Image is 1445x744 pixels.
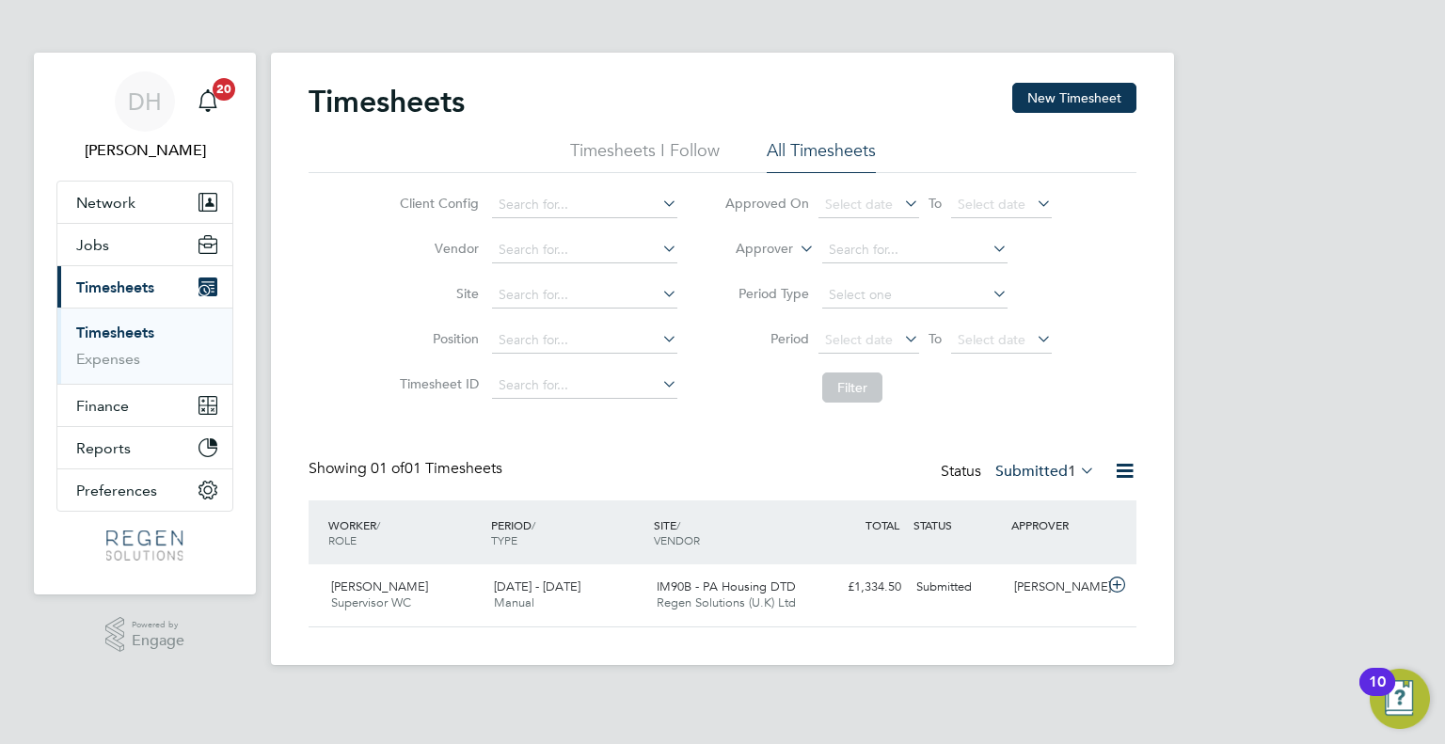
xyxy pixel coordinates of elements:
[328,532,357,547] span: ROLE
[376,517,380,532] span: /
[923,191,947,215] span: To
[57,427,232,468] button: Reports
[494,578,580,594] span: [DATE] - [DATE]
[958,331,1025,348] span: Select date
[492,372,677,399] input: Search for...
[56,139,233,162] span: Darren Hartman
[394,375,479,392] label: Timesheet ID
[822,372,882,403] button: Filter
[492,237,677,263] input: Search for...
[676,517,680,532] span: /
[654,532,700,547] span: VENDOR
[492,192,677,218] input: Search for...
[105,617,185,653] a: Powered byEngage
[724,285,809,302] label: Period Type
[1007,508,1104,542] div: APPROVER
[486,508,649,557] div: PERIOD
[825,196,893,213] span: Select date
[822,237,1008,263] input: Search for...
[1012,83,1136,113] button: New Timesheet
[657,594,796,610] span: Regen Solutions (U.K) Ltd
[1370,669,1430,729] button: Open Resource Center, 10 new notifications
[923,326,947,351] span: To
[189,71,227,132] a: 20
[371,459,405,478] span: 01 of
[128,89,162,114] span: DH
[811,572,909,603] div: £1,334.50
[491,532,517,547] span: TYPE
[394,240,479,257] label: Vendor
[570,139,720,173] li: Timesheets I Follow
[76,439,131,457] span: Reports
[56,530,233,561] a: Go to home page
[57,385,232,426] button: Finance
[394,195,479,212] label: Client Config
[213,78,235,101] span: 20
[331,594,411,610] span: Supervisor WC
[57,224,232,265] button: Jobs
[394,330,479,347] label: Position
[767,139,876,173] li: All Timesheets
[34,53,256,594] nav: Main navigation
[909,572,1007,603] div: Submitted
[532,517,535,532] span: /
[57,469,232,511] button: Preferences
[57,182,232,223] button: Network
[331,578,428,594] span: [PERSON_NAME]
[708,240,793,259] label: Approver
[76,350,140,368] a: Expenses
[1369,682,1386,706] div: 10
[76,397,129,415] span: Finance
[865,517,899,532] span: TOTAL
[941,459,1099,485] div: Status
[76,324,154,341] a: Timesheets
[825,331,893,348] span: Select date
[1007,572,1104,603] div: [PERSON_NAME]
[106,530,183,561] img: regensolutions-logo-retina.png
[822,282,1008,309] input: Select one
[492,282,677,309] input: Search for...
[995,462,1095,481] label: Submitted
[649,508,812,557] div: SITE
[371,459,502,478] span: 01 Timesheets
[958,196,1025,213] span: Select date
[309,83,465,120] h2: Timesheets
[394,285,479,302] label: Site
[1068,462,1076,481] span: 1
[76,194,135,212] span: Network
[724,330,809,347] label: Period
[76,278,154,296] span: Timesheets
[57,308,232,384] div: Timesheets
[492,327,677,354] input: Search for...
[132,633,184,649] span: Engage
[494,594,534,610] span: Manual
[57,266,232,308] button: Timesheets
[76,236,109,254] span: Jobs
[909,508,1007,542] div: STATUS
[309,459,506,479] div: Showing
[324,508,486,557] div: WORKER
[76,482,157,499] span: Preferences
[724,195,809,212] label: Approved On
[56,71,233,162] a: DH[PERSON_NAME]
[657,578,796,594] span: IM90B - PA Housing DTD
[132,617,184,633] span: Powered by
